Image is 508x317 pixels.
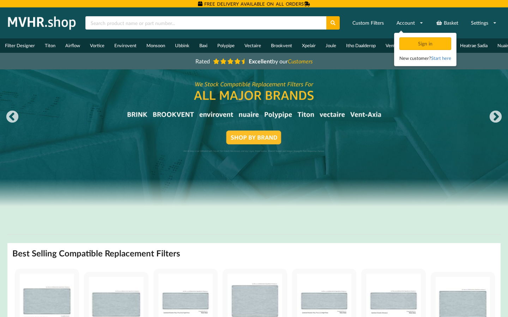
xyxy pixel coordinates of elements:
[266,38,297,53] a: Brookvent
[321,38,341,53] a: Joule
[399,37,451,50] div: Sign in
[341,38,381,53] a: Itho Daalderop
[399,41,453,46] a: Sign in
[195,58,210,64] span: Rated
[12,248,180,259] h2: Best Selling Compatible Replacement Filters
[194,38,212,53] a: Baxi
[5,14,79,32] img: mvhr.shop.png
[249,58,313,64] span: by our
[297,38,321,53] a: Xpelair
[348,17,388,29] a: Custom Filters
[249,58,272,64] b: Excellent
[85,16,326,30] input: Search product name or part number...
[381,38,410,53] a: Vent-Axia
[288,58,313,64] i: Customers
[40,38,60,53] a: Titon
[170,38,194,53] a: Ubbink
[489,110,503,124] button: Next
[109,38,141,53] a: Envirovent
[455,38,492,53] a: Heatrae Sadia
[60,38,85,53] a: Airflow
[392,17,428,29] a: Account
[5,110,19,124] button: Previous
[466,17,501,29] a: Settings
[240,38,266,53] a: Vectaire
[212,38,240,53] a: Polypipe
[190,55,317,67] a: Rated Excellentby ourCustomers
[141,38,170,53] a: Monsoon
[85,38,109,53] a: Vortice
[431,55,451,61] a: Start here
[399,55,451,62] div: New customer?
[431,17,463,29] a: Basket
